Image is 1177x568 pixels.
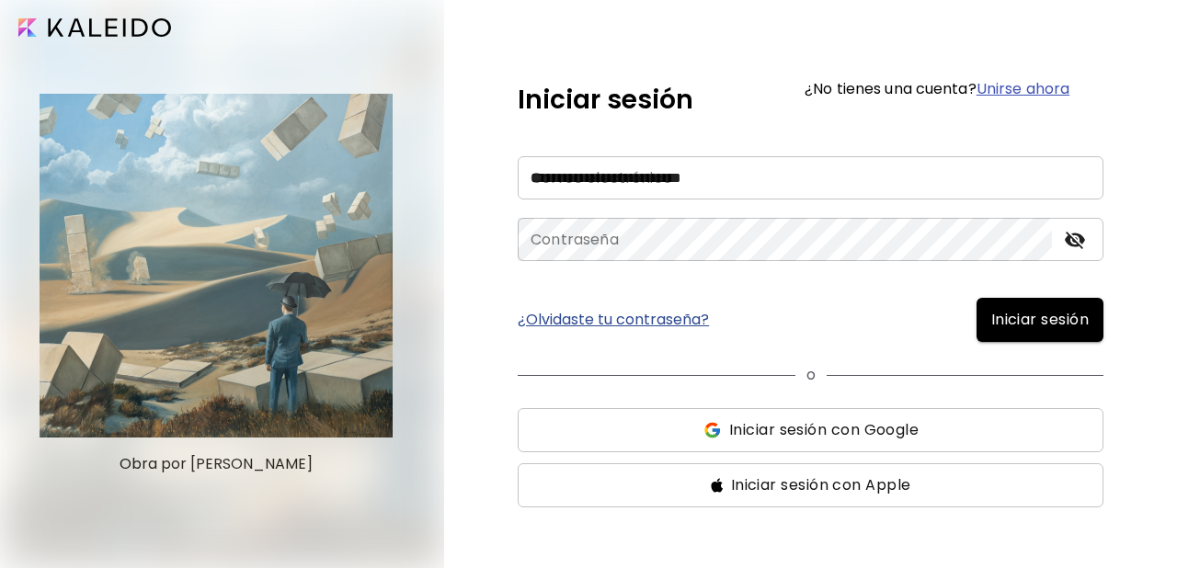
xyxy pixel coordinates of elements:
img: ss [703,421,722,439]
h5: Iniciar sesión [518,81,693,119]
button: Iniciar sesión [977,298,1103,342]
a: Unirse ahora [977,78,1069,99]
span: Iniciar sesión con Apple [731,474,911,496]
span: Iniciar sesión [991,309,1089,331]
img: ss [711,478,724,493]
p: o [806,364,816,386]
span: Iniciar sesión con Google [729,419,919,441]
button: ssIniciar sesión con Google [518,408,1103,452]
button: toggle password visibility [1059,224,1091,256]
a: ¿Olvidaste tu contraseña? [518,312,709,327]
h6: ¿No tienes una cuenta? [805,82,1069,97]
button: ssIniciar sesión con Apple [518,463,1103,507]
